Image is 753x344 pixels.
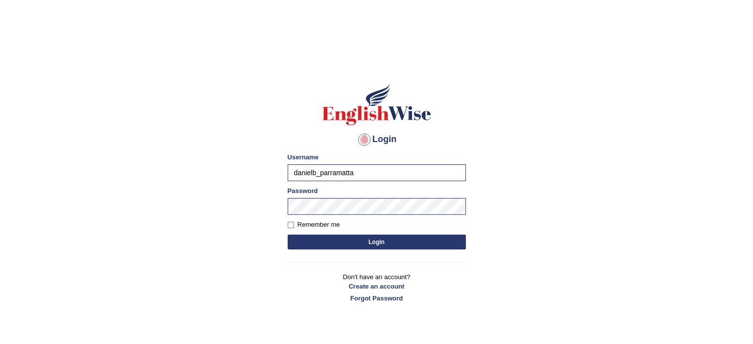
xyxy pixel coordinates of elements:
[288,152,319,162] label: Username
[288,132,466,147] h4: Login
[288,186,318,196] label: Password
[288,272,466,303] p: Don't have an account?
[288,220,340,230] label: Remember me
[288,235,466,249] button: Login
[320,82,433,127] img: Logo of English Wise sign in for intelligent practice with AI
[288,222,294,228] input: Remember me
[288,282,466,291] a: Create an account
[288,294,466,303] a: Forgot Password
